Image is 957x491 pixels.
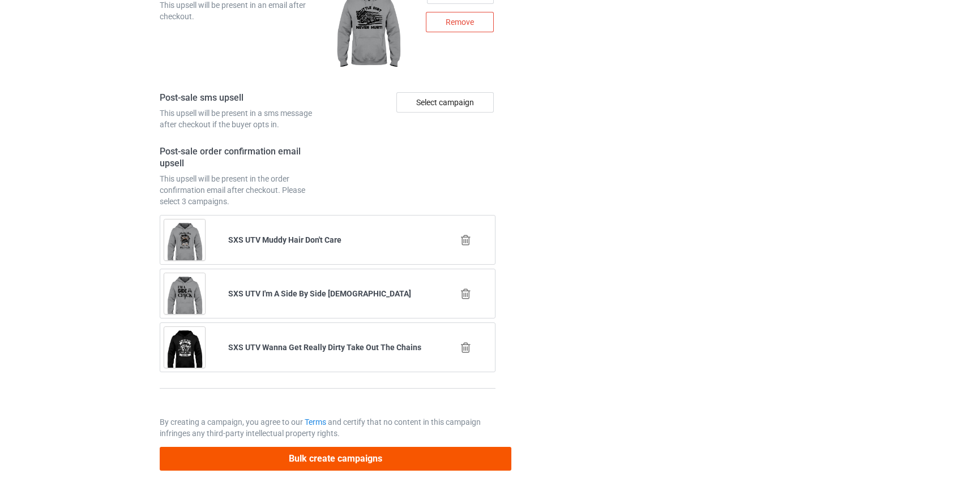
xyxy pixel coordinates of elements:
div: Select campaign [396,92,494,113]
h4: Post-sale sms upsell [160,92,324,104]
a: Terms [305,417,326,427]
h4: Post-sale order confirmation email upsell [160,146,324,169]
div: This upsell will be present in a sms message after checkout if the buyer opts in. [160,107,324,130]
b: SXS UTV Wanna Get Really Dirty Take Out The Chains [228,343,421,352]
b: SXS UTV I'm A Side By Side [DEMOGRAPHIC_DATA] [228,289,411,298]
div: This upsell will be present in the order confirmation email after checkout. Please select 3 campa... [160,173,324,207]
div: Remove [426,12,494,32]
p: By creating a campaign, you agree to our and certify that no content in this campaign infringes a... [160,416,496,439]
button: Bulk create campaigns [160,447,512,470]
b: SXS UTV Muddy Hair Don't Care [228,235,341,244]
